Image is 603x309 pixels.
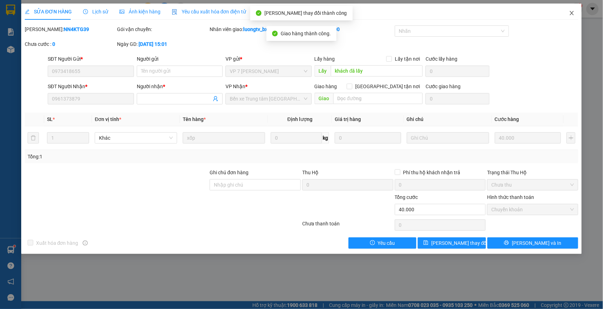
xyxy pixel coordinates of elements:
[392,55,423,63] span: Lấy tận nơi
[569,10,575,16] span: close
[28,132,39,144] button: delete
[117,40,208,48] div: Ngày GD:
[404,113,492,126] th: Ghi chú
[407,132,489,144] input: Ghi Chú
[504,240,509,246] span: printer
[137,83,223,90] div: Người nhận
[256,10,262,16] span: check-circle
[99,133,173,143] span: Khác
[423,240,428,246] span: save
[210,170,248,175] label: Ghi chú đơn hàng
[287,116,312,122] span: Định lượng
[370,240,375,246] span: exclamation-circle
[272,31,278,36] span: check-circle
[25,25,116,33] div: [PERSON_NAME]:
[335,132,401,144] input: 0
[183,132,265,144] input: VD: Bàn, Ghế
[117,25,208,33] div: Gói vận chuyển:
[213,96,218,102] span: user-add
[322,132,329,144] span: kg
[230,66,308,77] span: VP 7 Phạm Văn Đồng
[119,9,124,14] span: picture
[83,9,88,14] span: clock-circle
[83,241,88,246] span: info-circle
[25,9,72,14] span: SỬA ĐƠN HÀNG
[567,132,575,144] button: plus
[137,55,223,63] div: Người gửi
[264,10,347,16] span: [PERSON_NAME] thay đổi thành công
[315,84,337,89] span: Giao hàng
[352,83,423,90] span: [GEOGRAPHIC_DATA] tận nơi
[28,153,233,160] div: Tổng: 1
[512,239,561,247] span: [PERSON_NAME] và In
[95,116,121,122] span: Đơn vị tính
[426,84,461,89] label: Cước giao hàng
[243,26,289,32] b: luongtv_bxtt.saoviet
[172,9,177,15] img: icon
[281,31,331,36] span: Giao hàng thành công.
[562,4,582,23] button: Close
[172,9,246,14] span: Yêu cầu xuất hóa đơn điện tử
[302,25,393,33] div: Cước rồi :
[315,65,331,77] span: Lấy
[426,93,490,104] input: Cước giao hàng
[210,25,301,33] div: Nhân viên giao:
[315,56,335,62] span: Lấy hàng
[315,93,333,104] span: Giao
[431,239,488,247] span: [PERSON_NAME] thay đổi
[491,180,574,190] span: Chưa thu
[395,194,418,200] span: Tổng cước
[487,237,579,249] button: printer[PERSON_NAME] và In
[331,65,423,77] input: Dọc đường
[183,116,206,122] span: Tên hàng
[302,170,318,175] span: Thu Hộ
[491,204,574,215] span: Chuyển khoản
[119,9,160,14] span: Ảnh kiện hàng
[400,169,463,176] span: Phí thu hộ khách nhận trả
[378,239,395,247] span: Yêu cầu
[64,26,89,32] b: NN4KTG39
[426,56,457,62] label: Cước lấy hàng
[48,55,134,63] div: SĐT Người Gửi
[426,66,490,77] input: Cước lấy hàng
[210,179,301,190] input: Ghi chú đơn hàng
[301,220,394,232] div: Chưa thanh toán
[47,116,53,122] span: SL
[495,116,519,122] span: Cước hàng
[25,9,30,14] span: edit
[487,194,534,200] label: Hình thức thanh toán
[495,132,561,144] input: 0
[418,237,486,249] button: save[PERSON_NAME] thay đổi
[25,40,116,48] div: Chưa cước :
[335,116,361,122] span: Giá trị hàng
[226,55,312,63] div: VP gửi
[52,41,55,47] b: 0
[226,84,245,89] span: VP Nhận
[349,237,416,249] button: exclamation-circleYêu cầu
[333,93,423,104] input: Dọc đường
[139,41,167,47] b: [DATE] 15:01
[83,9,108,14] span: Lịch sử
[487,169,578,176] div: Trạng thái Thu Hộ
[48,83,134,90] div: SĐT Người Nhận
[33,239,81,247] span: Xuất hóa đơn hàng
[230,93,308,104] span: Bến xe Trung tâm Lào Cai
